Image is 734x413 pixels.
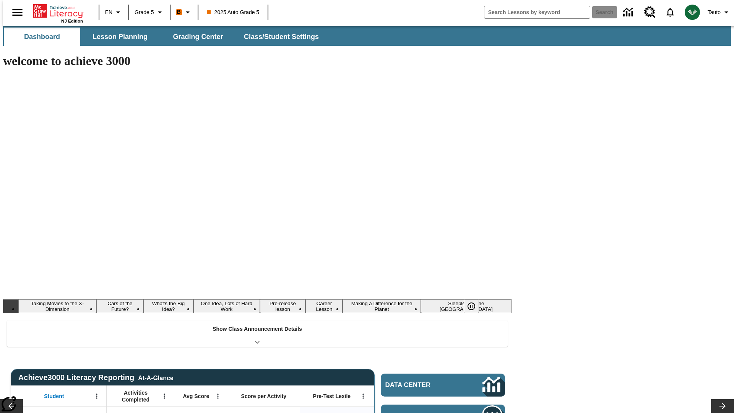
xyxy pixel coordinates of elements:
button: Select a new avatar [680,2,705,22]
div: At-A-Glance [138,373,173,382]
div: Pause [464,299,487,313]
h1: welcome to achieve 3000 [3,54,512,68]
button: Open Menu [159,390,170,402]
span: Achieve3000 Literacy Reporting [18,373,174,382]
span: Student [44,393,64,400]
button: Open Menu [357,390,369,402]
button: Open Menu [91,390,102,402]
span: EN [105,8,112,16]
span: Avg Score [183,393,209,400]
a: Notifications [660,2,680,22]
button: Lesson Planning [82,28,158,46]
button: Slide 1 Taking Movies to the X-Dimension [18,299,96,313]
button: Language: EN, Select a language [102,5,126,19]
input: search field [484,6,590,18]
button: Open Menu [212,390,224,402]
span: NJ Edition [61,19,83,23]
div: Home [33,3,83,23]
button: Boost Class color is orange. Change class color [173,5,195,19]
button: Grading Center [160,28,236,46]
button: Profile/Settings [705,5,734,19]
button: Dashboard [4,28,80,46]
div: SubNavbar [3,26,731,46]
button: Slide 8 Sleepless in the Animal Kingdom [421,299,512,313]
a: Resource Center, Will open in new tab [640,2,660,23]
button: Grade: Grade 5, Select a grade [132,5,167,19]
button: Lesson carousel, Next [711,399,734,413]
span: B [177,7,181,17]
span: Tauto [708,8,721,16]
button: Open side menu [6,1,29,24]
img: avatar image [685,5,700,20]
p: Show Class Announcement Details [213,325,302,333]
span: Pre-Test Lexile [313,393,351,400]
button: Slide 4 One Idea, Lots of Hard Work [193,299,260,313]
button: Slide 6 Career Lesson [305,299,343,313]
button: Slide 5 Pre-release lesson [260,299,305,313]
button: Slide 3 What's the Big Idea? [143,299,193,313]
span: Data Center [385,381,457,389]
button: Class/Student Settings [238,28,325,46]
a: Data Center [381,374,505,397]
a: Data Center [619,2,640,23]
div: Show Class Announcement Details [7,320,508,347]
span: Activities Completed [110,389,161,403]
span: Grade 5 [135,8,154,16]
button: Pause [464,299,479,313]
button: Slide 7 Making a Difference for the Planet [343,299,421,313]
button: Slide 2 Cars of the Future? [96,299,143,313]
a: Home [33,3,83,19]
span: Score per Activity [241,393,287,400]
div: SubNavbar [3,28,326,46]
span: 2025 Auto Grade 5 [207,8,260,16]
